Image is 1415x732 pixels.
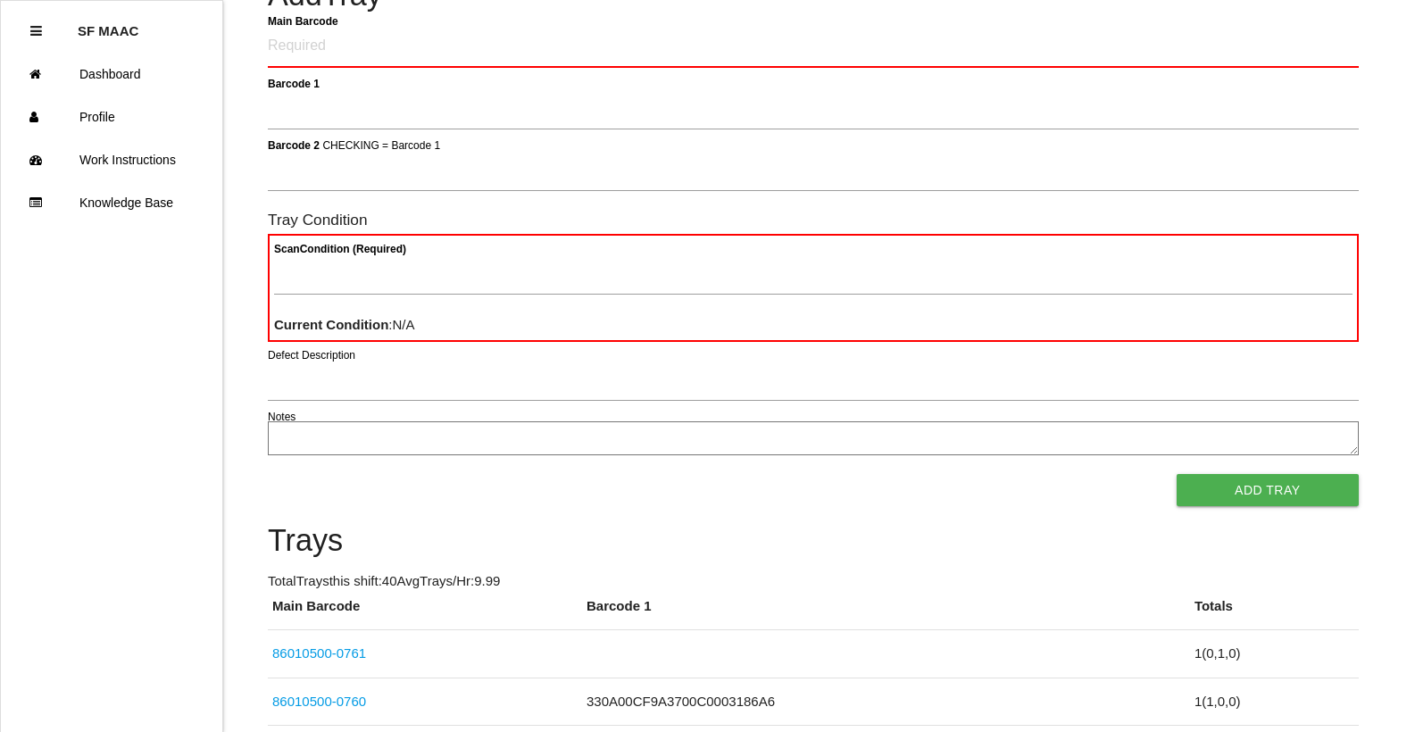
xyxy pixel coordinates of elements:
h6: Tray Condition [268,212,1359,229]
b: Barcode 2 [268,138,320,151]
label: Defect Description [268,347,355,363]
p: Total Trays this shift: 40 Avg Trays /Hr: 9.99 [268,571,1359,592]
th: Barcode 1 [582,596,1190,630]
td: 1 ( 1 , 0 , 0 ) [1190,678,1359,726]
a: 86010500-0760 [272,694,366,709]
a: Knowledge Base [1,181,222,224]
a: Work Instructions [1,138,222,181]
label: Notes [268,409,295,425]
b: Current Condition [274,317,388,332]
p: SF MAAC [78,10,138,38]
th: Main Barcode [268,596,582,630]
b: Main Barcode [268,14,338,27]
input: Required [268,26,1359,68]
th: Totals [1190,596,1359,630]
div: Close [30,10,42,53]
a: Dashboard [1,53,222,96]
td: 1 ( 0 , 1 , 0 ) [1190,630,1359,678]
h4: Trays [268,524,1359,558]
span: CHECKING = Barcode 1 [322,138,440,151]
td: 330A00CF9A3700C0003186A6 [582,678,1190,726]
button: Add Tray [1177,474,1359,506]
b: Barcode 1 [268,77,320,89]
a: 86010500-0761 [272,645,366,661]
b: Scan Condition (Required) [274,243,406,255]
span: : N/A [274,317,415,332]
a: Profile [1,96,222,138]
